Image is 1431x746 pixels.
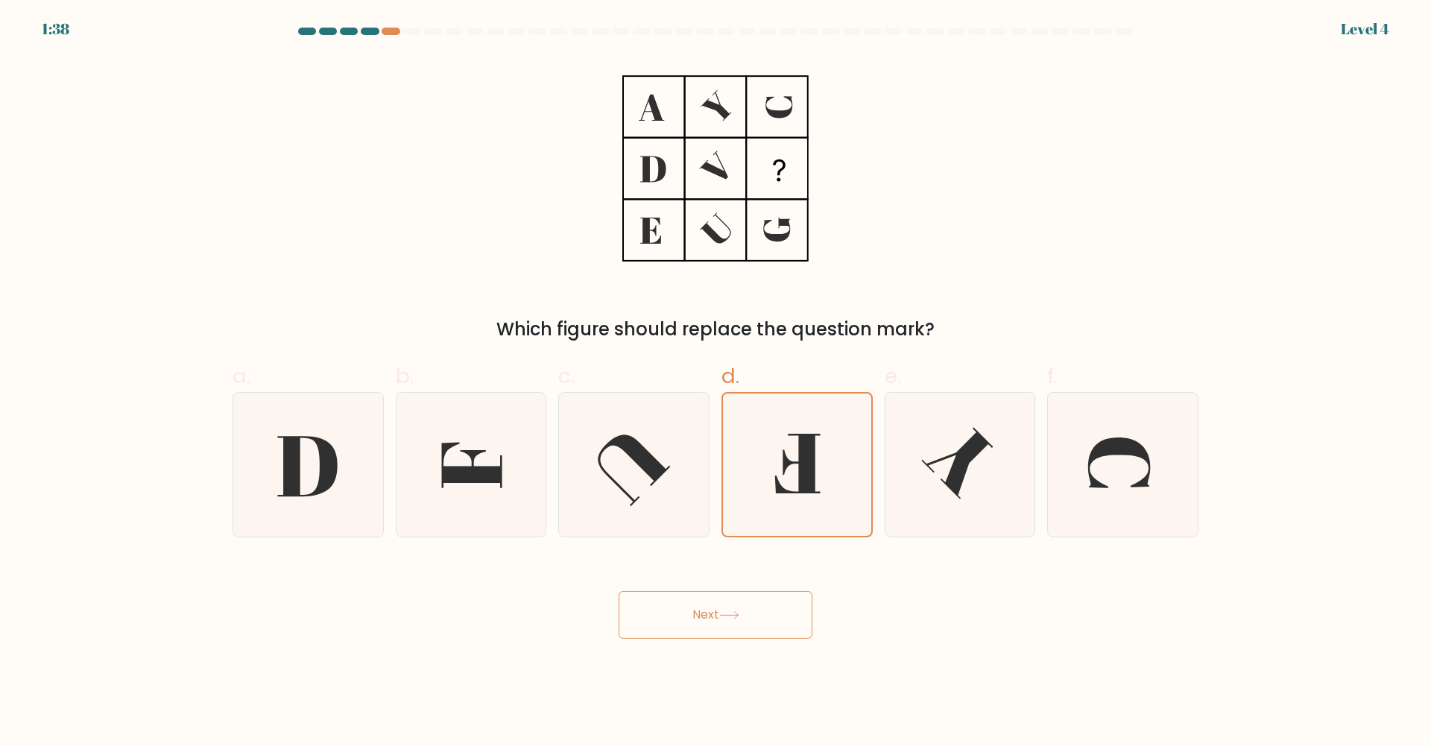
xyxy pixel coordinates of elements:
span: f. [1047,361,1058,391]
button: Next [619,591,812,639]
span: e. [885,361,901,391]
span: d. [721,361,739,391]
div: 1:38 [42,18,69,40]
span: b. [396,361,414,391]
span: c. [558,361,575,391]
div: Level 4 [1341,18,1389,40]
div: Which figure should replace the question mark? [241,316,1190,343]
span: a. [233,361,250,391]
